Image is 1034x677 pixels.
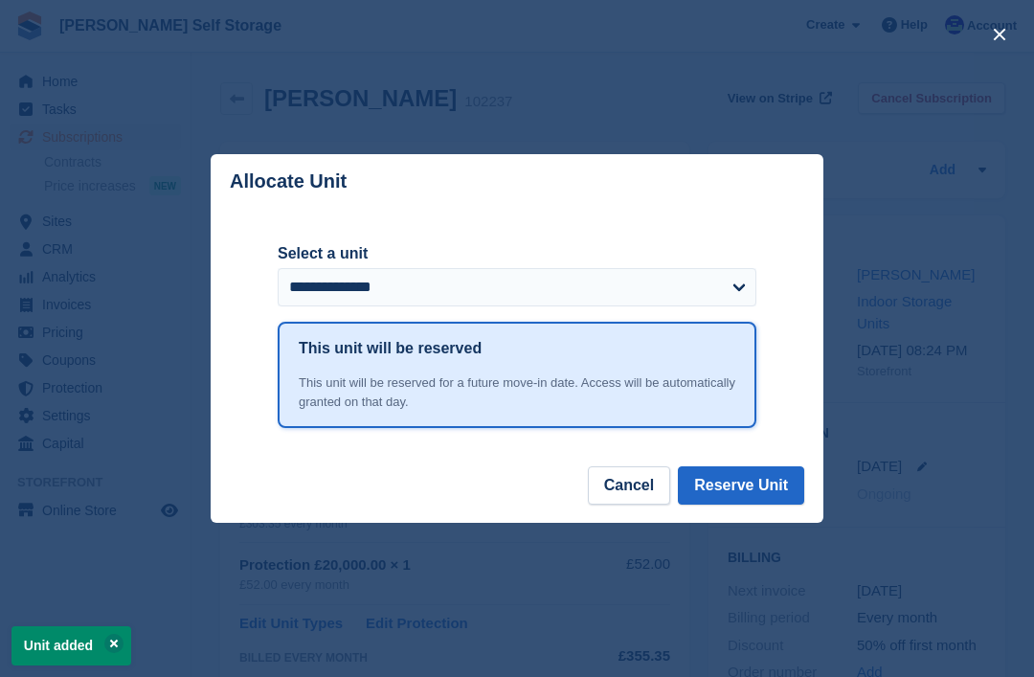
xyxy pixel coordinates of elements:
h1: This unit will be reserved [299,337,482,360]
p: Allocate Unit [230,170,347,192]
p: Unit added [11,626,131,666]
label: Select a unit [278,242,756,265]
button: Reserve Unit [678,466,804,505]
div: This unit will be reserved for a future move-in date. Access will be automatically granted on tha... [299,373,735,411]
button: close [984,19,1015,50]
button: Cancel [588,466,670,505]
